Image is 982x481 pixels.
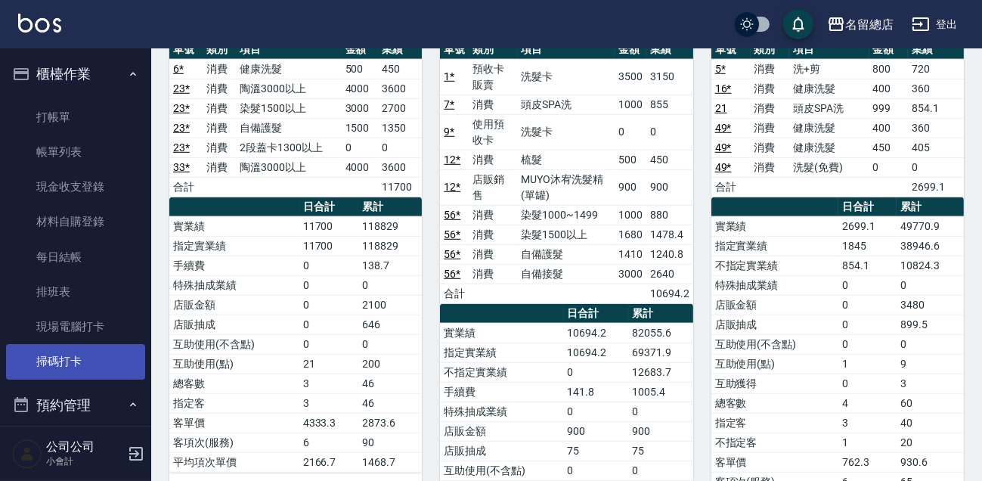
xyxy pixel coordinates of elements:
td: 健康洗髮 [236,59,341,79]
td: 880 [646,205,693,225]
th: 累計 [358,197,422,217]
td: 染髮1000~1499 [517,205,615,225]
td: 200 [358,354,422,374]
th: 單號 [711,40,751,60]
th: 項目 [789,40,869,60]
td: 2700 [378,98,422,118]
td: 405 [908,138,964,157]
td: 洗+剪 [789,59,869,79]
th: 類別 [751,40,790,60]
td: 合計 [440,284,469,303]
td: 消費 [469,225,517,244]
td: 3 [838,413,897,433]
td: 1005.4 [628,382,693,402]
td: 1680 [615,225,646,244]
td: 自備護髮 [517,244,615,264]
td: 400 [869,79,909,98]
td: 店販抽成 [169,315,299,334]
td: 消費 [203,98,236,118]
td: 46 [358,393,422,413]
td: 1468.7 [358,452,422,472]
div: 名留總店 [845,15,894,34]
th: 單號 [440,40,469,60]
td: 40 [897,413,964,433]
th: 項目 [517,40,615,60]
td: 指定實業績 [169,236,299,256]
button: 預約管理 [6,386,145,425]
td: 消費 [751,79,790,98]
td: 實業績 [440,323,563,343]
td: 0 [897,334,964,354]
td: 0 [564,362,629,382]
td: 消費 [751,118,790,138]
td: 500 [342,59,379,79]
td: 3600 [378,157,422,177]
td: 1240.8 [646,244,693,264]
td: 互助使用(不含點) [169,334,299,354]
td: 1 [838,354,897,374]
td: 洗髮(免費) [789,157,869,177]
td: 陶溫3000以上 [236,157,341,177]
td: 1845 [838,236,897,256]
td: 0 [908,157,964,177]
td: 3 [897,374,964,393]
td: 客項次(服務) [169,433,299,452]
td: 2640 [646,264,693,284]
td: 0 [358,334,422,354]
td: 0 [869,157,909,177]
td: 合計 [711,177,751,197]
td: 854.1 [908,98,964,118]
th: 金額 [342,40,379,60]
td: MUYO沐宥洗髮精(單罐) [517,169,615,205]
td: 75 [628,441,693,461]
td: 3000 [615,264,646,284]
td: 不指定實業績 [711,256,839,275]
td: 預收卡販賣 [469,59,517,95]
td: 0 [615,114,646,150]
td: 0 [299,275,358,295]
td: 染髮1500以上 [236,98,341,118]
a: 排班表 [6,275,145,309]
th: 金額 [869,40,909,60]
td: 洗髮卡 [517,114,615,150]
td: 健康洗髮 [789,79,869,98]
h5: 公司公司 [46,439,123,455]
td: 0 [299,334,358,354]
td: 3500 [615,59,646,95]
a: 打帳單 [6,100,145,135]
td: 60 [897,393,964,413]
td: 使用預收卡 [469,114,517,150]
td: 特殊抽成業績 [440,402,563,421]
td: 38946.6 [897,236,964,256]
td: 10694.2 [564,343,629,362]
td: 0 [838,295,897,315]
td: 1000 [615,205,646,225]
th: 日合計 [838,197,897,217]
td: 2100 [358,295,422,315]
td: 82055.6 [628,323,693,343]
button: 登出 [906,11,964,39]
td: 21 [299,354,358,374]
td: 總客數 [711,393,839,413]
td: 指定實業績 [711,236,839,256]
td: 855 [646,95,693,114]
table: a dense table [711,40,964,197]
td: 消費 [469,95,517,114]
td: 138.7 [358,256,422,275]
img: Person [12,439,42,469]
table: a dense table [169,197,422,473]
td: 854.1 [838,256,897,275]
td: 3 [299,393,358,413]
td: 2166.7 [299,452,358,472]
td: 消費 [203,118,236,138]
td: 450 [869,138,909,157]
td: 客單價 [711,452,839,472]
td: 0 [838,275,897,295]
td: 3000 [342,98,379,118]
th: 業績 [646,40,693,60]
td: 3 [299,374,358,393]
td: 118829 [358,236,422,256]
td: 899.5 [897,315,964,334]
button: 櫃檯作業 [6,54,145,94]
th: 項目 [236,40,341,60]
